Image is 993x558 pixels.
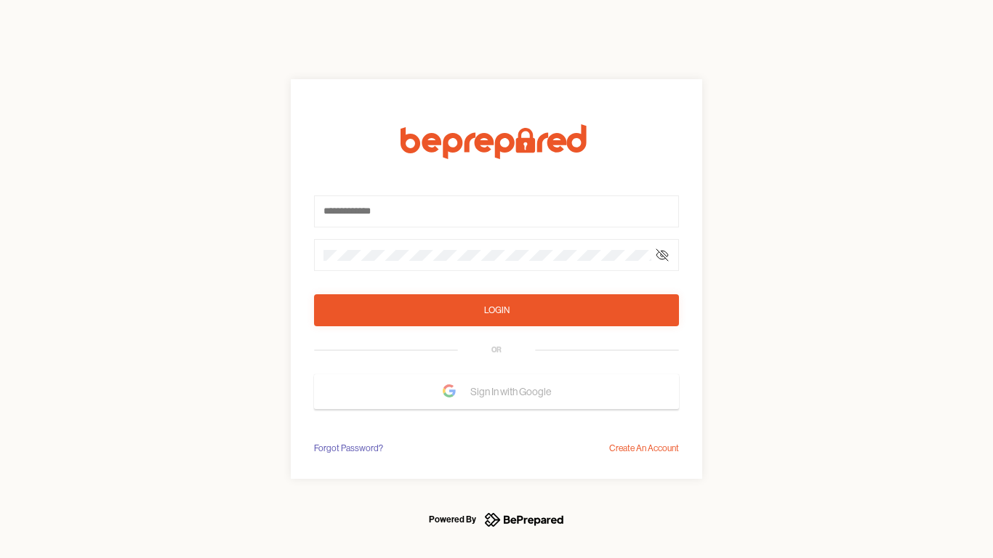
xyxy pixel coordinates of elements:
div: Powered By [429,511,476,528]
div: Login [484,303,510,318]
div: Create An Account [609,441,679,456]
button: Login [314,294,679,326]
div: OR [491,344,502,356]
div: Forgot Password? [314,441,383,456]
button: Sign In with Google [314,374,679,409]
span: Sign In with Google [470,379,558,405]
